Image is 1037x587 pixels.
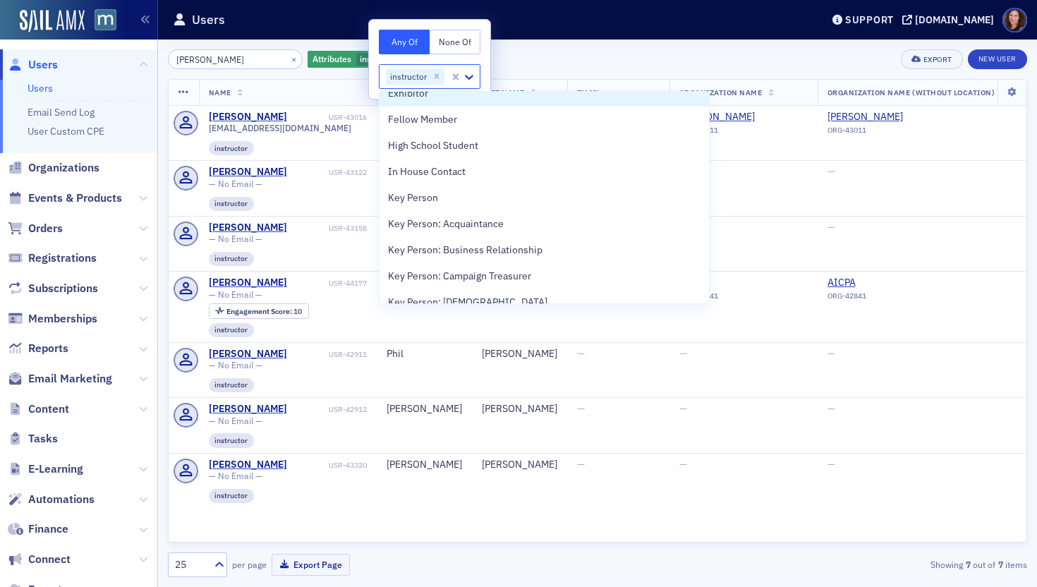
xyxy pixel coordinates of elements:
[8,311,97,327] a: Memberships
[827,277,956,289] span: AICPA
[429,68,444,85] div: Remove instructor
[679,277,808,289] a: AICPA
[388,164,466,179] span: In House Contact
[209,433,255,447] div: instructor
[28,250,97,266] span: Registrations
[679,111,808,123] a: [PERSON_NAME]
[482,348,557,361] div: [PERSON_NAME]
[963,558,973,571] strong: 7
[28,552,71,567] span: Connect
[289,350,367,359] div: USR-42911
[272,554,350,576] button: Export Page
[430,30,480,54] button: None Of
[845,13,894,26] div: Support
[289,279,367,288] div: USR-44177
[20,10,85,32] img: SailAMX
[232,558,267,571] label: per page
[28,401,69,417] span: Content
[209,323,255,337] div: instructor
[28,160,99,176] span: Organizations
[915,13,994,26] div: [DOMAIN_NAME]
[209,166,287,178] a: [PERSON_NAME]
[8,492,95,507] a: Automations
[679,347,687,360] span: —
[28,521,68,537] span: Finance
[387,348,462,361] div: Phil
[577,402,585,415] span: —
[679,111,808,123] span: Whiteford
[8,461,83,477] a: E-Learning
[8,57,58,73] a: Users
[8,371,112,387] a: Email Marketing
[482,87,525,97] span: Last Name
[901,49,962,69] button: Export
[209,303,309,319] div: Engagement Score: 10
[577,347,585,360] span: —
[8,521,68,537] a: Finance
[209,111,287,123] a: [PERSON_NAME]
[209,348,287,361] a: [PERSON_NAME]
[28,281,98,296] span: Subscriptions
[289,113,367,122] div: USR-43016
[28,82,53,95] a: Users
[827,111,956,123] span: Whiteford
[308,51,419,68] div: instructor
[360,53,398,64] span: instructor
[28,106,95,119] a: Email Send Log
[28,431,58,447] span: Tasks
[388,112,457,127] span: Fellow Member
[209,360,262,370] span: — No Email —
[209,123,351,133] span: [EMAIL_ADDRESS][DOMAIN_NAME]
[902,15,999,25] button: [DOMAIN_NAME]
[1002,8,1027,32] span: Profile
[226,308,302,315] div: 10
[8,221,63,236] a: Orders
[313,53,351,64] span: Attributes
[289,461,367,470] div: USR-43320
[289,224,367,233] div: USR-43158
[28,311,97,327] span: Memberships
[8,281,98,296] a: Subscriptions
[288,52,301,65] button: ×
[8,250,97,266] a: Registrations
[209,222,287,234] a: [PERSON_NAME]
[209,197,255,211] div: instructor
[168,49,303,69] input: Search…
[209,141,255,155] div: instructor
[827,111,956,123] a: [PERSON_NAME]
[923,56,952,63] div: Export
[175,557,206,572] div: 25
[388,295,547,310] span: Key Person: [DEMOGRAPHIC_DATA]
[827,347,835,360] span: —
[192,11,225,28] h1: Users
[209,252,255,266] div: instructor
[209,378,255,392] div: instructor
[679,402,687,415] span: —
[8,431,58,447] a: Tasks
[289,405,367,414] div: USR-42912
[209,289,262,300] span: — No Email —
[388,269,531,284] span: Key Person: Campaign Treasurer
[387,459,462,471] div: [PERSON_NAME]
[679,87,763,97] span: Organization Name
[968,49,1027,69] a: New User
[209,471,262,481] span: — No Email —
[28,190,122,206] span: Events & Products
[28,125,104,138] a: User Custom CPE
[209,87,231,97] span: Name
[209,459,287,471] a: [PERSON_NAME]
[209,416,262,426] span: — No Email —
[8,552,71,567] a: Connect
[679,291,808,305] div: ORG-42841
[8,190,122,206] a: Events & Products
[388,217,504,231] span: Key Person: Acquaintance
[388,138,478,153] span: High School Student
[28,341,68,356] span: Reports
[827,87,995,97] span: Organization Name (Without Location)
[379,30,430,54] button: Any Of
